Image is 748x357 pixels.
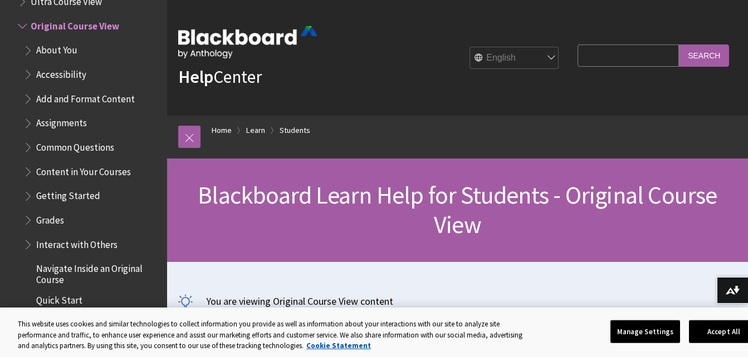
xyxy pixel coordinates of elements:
[212,123,232,137] a: Home
[36,41,77,56] span: About You
[178,294,737,308] p: You are viewing Original Course View content
[36,114,87,129] span: Assignments
[280,123,310,137] a: Students
[36,187,100,202] span: Getting Started
[679,44,729,66] input: Search
[36,259,159,285] span: Navigate Inside an Original Course
[36,211,64,226] span: Grades
[470,47,559,70] select: Site Language Selector
[246,123,265,137] a: Learn
[36,235,118,250] span: Interact with Others
[36,291,82,306] span: Quick Start
[178,26,317,58] img: Blackboard by Anthology
[31,17,119,32] span: Original Course View
[18,319,524,351] div: This website uses cookies and similar technologies to collect information you provide as well as ...
[36,65,86,80] span: Accessibility
[36,90,135,105] span: Add and Format Content
[198,180,717,240] span: Blackboard Learn Help for Students - Original Course View
[610,320,680,343] button: Manage Settings
[36,138,114,153] span: Common Questions
[178,66,213,88] strong: Help
[178,66,262,88] a: HelpCenter
[36,162,131,177] span: Content in Your Courses
[306,341,371,350] a: More information about your privacy, opens in a new tab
